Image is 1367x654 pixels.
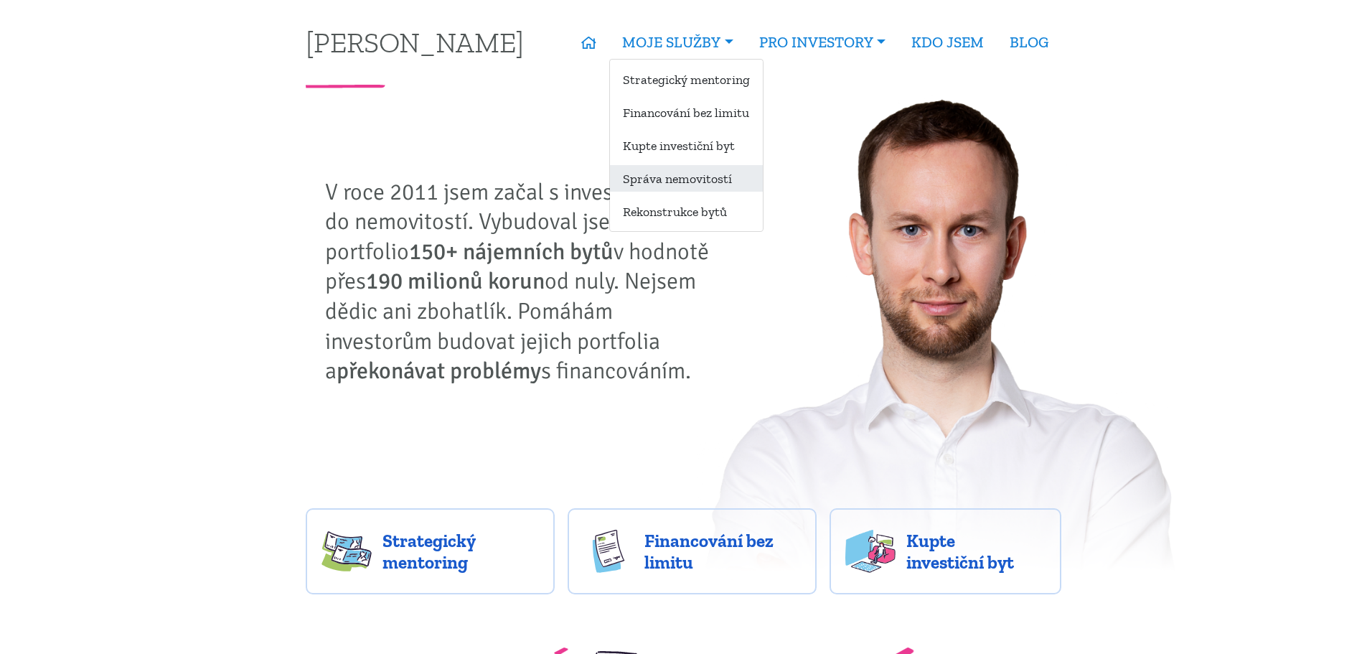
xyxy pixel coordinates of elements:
[337,357,541,385] strong: překonávat problémy
[610,132,763,159] a: Kupte investiční byt
[898,26,997,59] a: KDO JSEM
[382,530,539,573] span: Strategický mentoring
[610,165,763,192] a: Správa nemovitostí
[746,26,898,59] a: PRO INVESTORY
[583,530,634,573] img: finance
[610,198,763,225] a: Rekonstrukce bytů
[997,26,1061,59] a: BLOG
[366,267,545,295] strong: 190 milionů korun
[830,508,1061,594] a: Kupte investiční byt
[568,508,817,594] a: Financování bez limitu
[610,66,763,93] a: Strategický mentoring
[845,530,896,573] img: flats
[609,26,746,59] a: MOJE SLUŽBY
[644,530,801,573] span: Financování bez limitu
[906,530,1046,573] span: Kupte investiční byt
[306,28,524,56] a: [PERSON_NAME]
[409,238,614,266] strong: 150+ nájemních bytů
[325,177,720,386] p: V roce 2011 jsem začal s investicemi do nemovitostí. Vybudoval jsem portfolio v hodnotě přes od n...
[610,99,763,126] a: Financování bez limitu
[306,508,555,594] a: Strategický mentoring
[321,530,372,573] img: strategy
